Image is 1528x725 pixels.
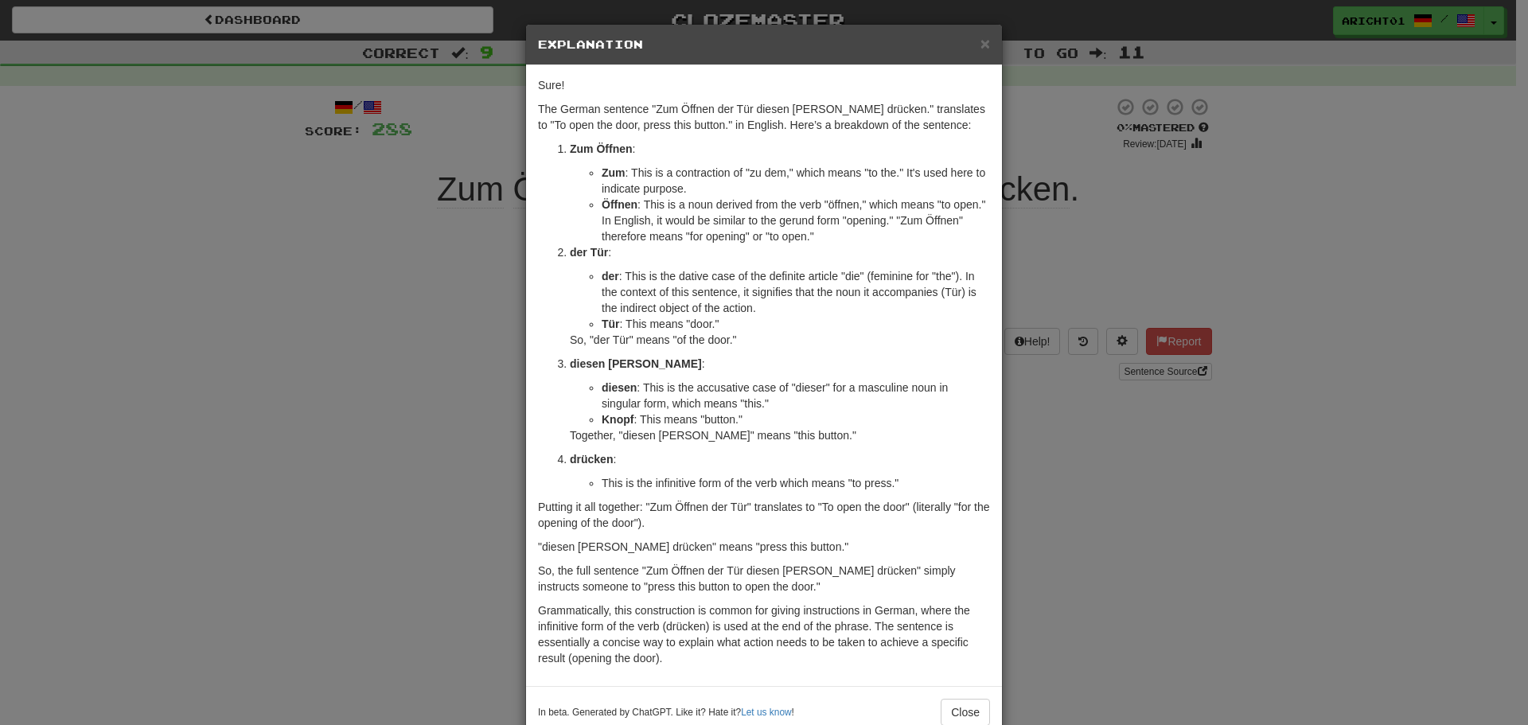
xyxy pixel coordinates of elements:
[980,34,990,53] span: ×
[538,563,990,594] p: So, the full sentence "Zum Öffnen der Tür diesen [PERSON_NAME] drücken" simply instructs someone ...
[602,380,990,411] li: : This is the accusative case of "dieser" for a masculine noun in singular form, which means "this."
[538,101,990,133] p: The German sentence "Zum Öffnen der Tür diesen [PERSON_NAME] drücken." translates to "To open the...
[980,35,990,52] button: Close
[602,411,990,427] li: : This means "button."
[602,413,633,426] strong: Knopf
[570,427,990,443] p: Together, "diesen [PERSON_NAME]" means "this button."
[602,165,990,197] li: : This is a contraction of "zu dem," which means "to the." It's used here to indicate purpose.
[570,141,990,157] p: :
[570,357,702,370] strong: diesen [PERSON_NAME]
[538,37,990,53] h5: Explanation
[570,356,990,372] p: :
[570,142,633,155] strong: Zum Öffnen
[602,197,990,244] li: : This is a noun derived from the verb "öffnen," which means "to open." In English, it would be s...
[570,451,990,467] p: :
[602,198,637,211] strong: Öffnen
[538,77,990,93] p: Sure!
[538,539,990,555] p: "diesen [PERSON_NAME] drücken" means "press this button."
[538,499,990,531] p: Putting it all together: "Zum Öffnen der Tür" translates to "To open the door" (literally "for th...
[602,381,637,394] strong: diesen
[741,707,791,718] a: Let us know
[570,246,608,259] strong: der Tür
[602,270,619,283] strong: der
[538,602,990,666] p: Grammatically, this construction is common for giving instructions in German, where the infinitiv...
[602,268,990,316] li: : This is the dative case of the definite article "die" (feminine for "the"). In the context of t...
[570,453,613,466] strong: drücken
[602,475,990,491] li: This is the infinitive form of the verb which means "to press."
[602,316,990,332] li: : This means "door."
[602,166,626,179] strong: Zum
[570,244,990,260] p: :
[602,318,620,330] strong: Tür
[538,706,794,719] small: In beta. Generated by ChatGPT. Like it? Hate it? !
[570,332,990,348] p: So, "der Tür" means "of the door."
